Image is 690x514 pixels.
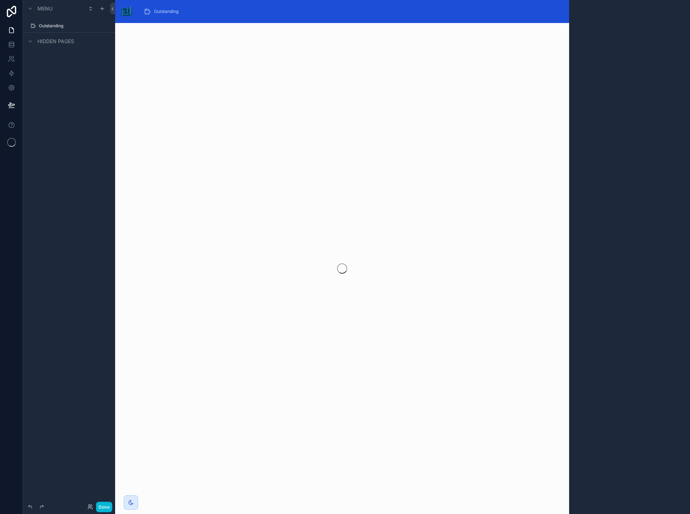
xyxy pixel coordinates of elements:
[96,502,112,512] button: Done
[39,23,109,29] label: Outstanding
[37,38,74,45] span: Hidden pages
[138,4,563,19] div: scrollable content
[37,5,53,12] span: Menu
[121,6,132,17] img: App logo
[142,5,183,18] a: Outstanding
[154,9,178,14] span: Outstanding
